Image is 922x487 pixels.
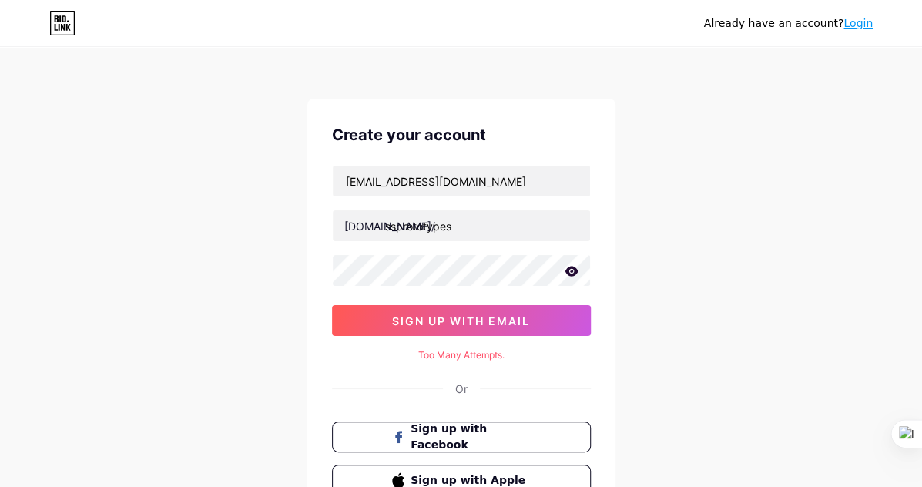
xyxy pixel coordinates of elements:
input: username [333,210,590,241]
a: Login [843,17,873,29]
div: Create your account [332,123,591,146]
span: sign up with email [392,314,530,327]
input: Email [333,166,590,196]
span: Sign up with Facebook [411,421,530,453]
div: Too Many Attempts. [332,348,591,362]
div: [DOMAIN_NAME]/ [344,218,435,234]
div: Already have an account? [704,15,873,32]
div: Or [455,381,468,397]
button: Sign up with Facebook [332,422,591,452]
button: sign up with email [332,305,591,336]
